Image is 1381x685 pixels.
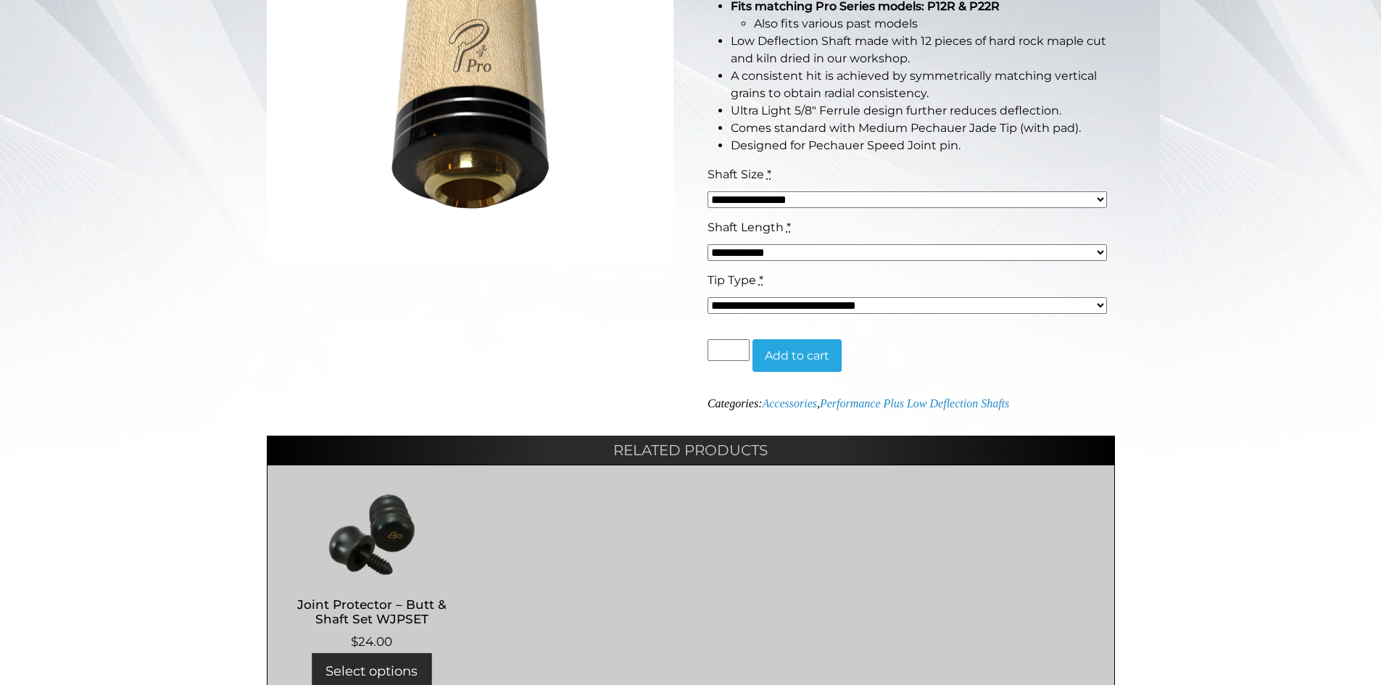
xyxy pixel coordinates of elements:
li: Low Deflection Shaft made with 12 pieces of hard rock maple cut and kiln dried in our workshop. [731,33,1115,67]
span: Tip Type [708,273,756,287]
span: Shaft Size [708,167,764,181]
img: Joint Protector - Butt & Shaft Set WJPSET [282,491,463,578]
button: Add to cart [752,339,842,373]
li: Comes standard with Medium Pechauer Jade Tip (with pad). [731,120,1115,137]
abbr: required [767,167,771,181]
li: Also fits various past models [754,15,1115,33]
li: A consistent hit is achieved by symmetrically matching vertical grains to obtain radial consistency. [731,67,1115,102]
a: Joint Protector – Butt & Shaft Set WJPSET $24.00 [282,491,463,651]
li: Ultra Light 5/8″ Ferrule design further reduces deflection. [731,102,1115,120]
h2: Related products [267,436,1115,465]
span: $ [351,634,358,649]
li: Designed for Pechauer Speed Joint pin. [731,137,1115,154]
a: Accessories [762,397,817,410]
span: Shaft Length [708,220,784,234]
bdi: 24.00 [351,634,392,649]
abbr: required [787,220,791,234]
input: Product quantity [708,339,750,361]
span: Categories: , [708,397,1009,410]
a: Performance Plus Low Deflection Shafts [820,397,1009,410]
abbr: required [759,273,763,287]
h2: Joint Protector – Butt & Shaft Set WJPSET [282,591,463,633]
